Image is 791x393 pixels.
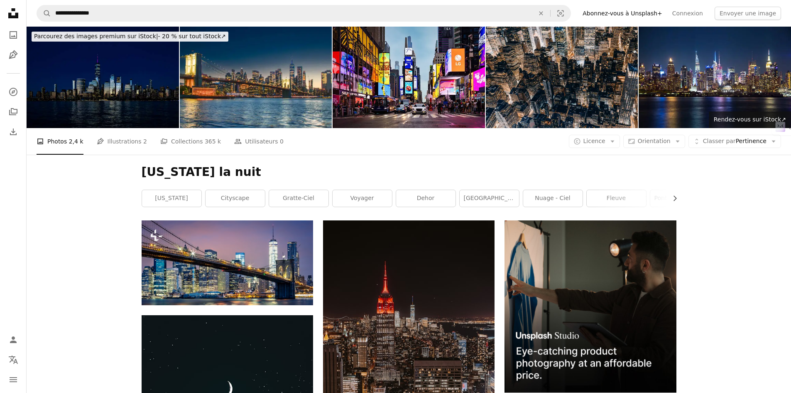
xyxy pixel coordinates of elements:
span: Orientation [638,138,671,144]
img: NYC Skyline juste après le coucher du soleil/début de soirée [27,27,179,128]
a: Nuage - Ciel [523,190,583,207]
a: photographie aérienne de Manhattan, New York [323,346,495,353]
a: [US_STATE] [142,190,201,207]
a: fleuve [587,190,646,207]
img: Le pont historique de Brooklyn la nuit [180,27,332,128]
img: Nuit New York, lumières réfléchissantes de la ville [639,27,791,128]
a: Illustrations [5,47,22,63]
button: Classer parPertinence [688,135,781,148]
span: 365 k [205,137,221,146]
button: Orientation [623,135,685,148]
span: 2 [143,137,147,146]
button: Effacer [532,5,550,21]
a: Utilisateurs 0 [234,128,284,155]
img: file-1715714098234-25b8b4e9d8faimage [504,220,676,392]
h1: [US_STATE] la nuit [142,165,676,180]
a: Illustrations 2 [97,128,147,155]
button: Recherche de visuels [551,5,571,21]
a: Historique de téléchargement [5,124,22,140]
span: 0 [280,137,284,146]
img: Vue du pont de Brooklyn de nuit, New York, États-Unis [142,220,313,305]
button: Menu [5,371,22,388]
a: gratte-ciel [269,190,328,207]
a: Vue du pont de Brooklyn de nuit, New York, États-Unis [142,259,313,267]
a: Cityscape [206,190,265,207]
span: Rendez-vous sur iStock ↗ [714,116,786,123]
span: Pertinence [703,137,767,146]
button: Envoyer une image [715,7,781,20]
a: voyager [333,190,392,207]
form: Rechercher des visuels sur tout le site [37,5,571,22]
a: Photos [5,27,22,43]
a: Abonnez-vous à Unsplash+ [578,7,667,20]
a: Rendez-vous sur iStock↗ [709,111,791,128]
span: Licence [583,138,605,144]
button: faire défiler la liste vers la droite [667,190,676,207]
img: Vue aérienne de Manhattan la nuit / NYC [486,27,638,128]
button: Licence [569,135,620,148]
a: [GEOGRAPHIC_DATA] [460,190,519,207]
button: Langue [5,351,22,368]
button: Rechercher sur Unsplash [37,5,51,21]
a: Collections [5,104,22,120]
a: pont - structure bâtie [650,190,710,207]
a: Connexion [667,7,708,20]
a: dehor [396,190,455,207]
span: Parcourez des images premium sur iStock | [34,33,158,40]
a: Parcourez des images premium sur iStock|- 20 % sur tout iStock↗ [27,27,233,47]
a: Connexion / S’inscrire [5,331,22,348]
a: Collections 365 k [160,128,221,155]
span: Classer par [703,138,736,144]
img: New York City Times Square Passage piéton la nuit NYC [333,27,485,128]
span: - 20 % sur tout iStock ↗ [34,33,226,40]
a: Explorer [5,84,22,100]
